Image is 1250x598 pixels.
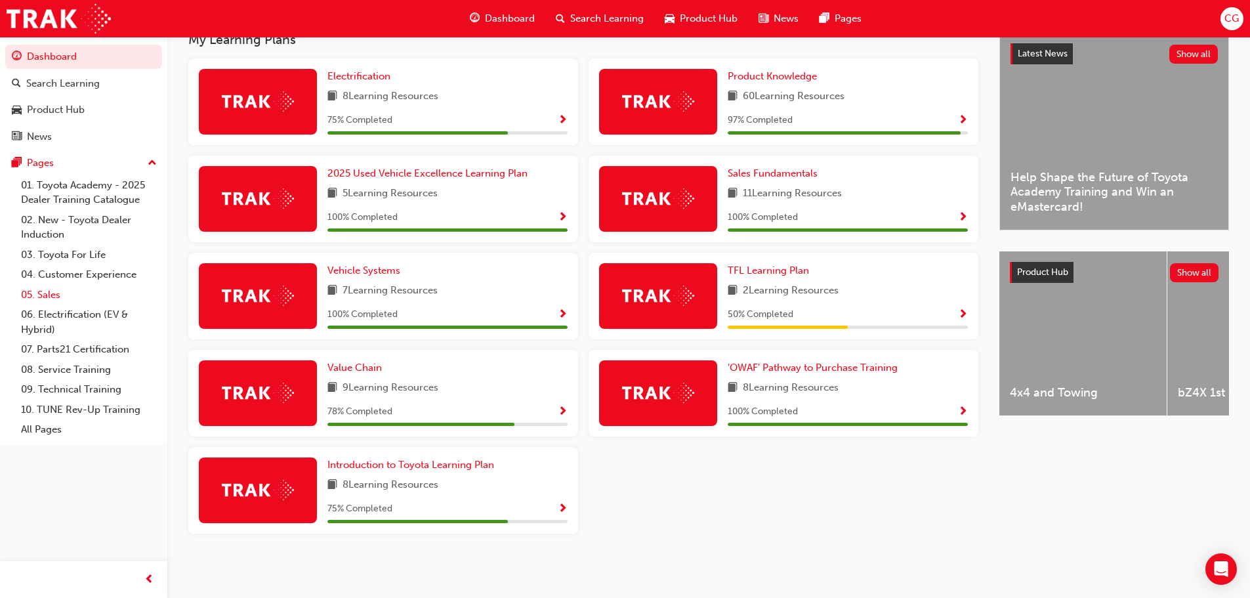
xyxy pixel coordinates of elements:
div: Open Intercom Messenger [1205,553,1237,585]
button: Show Progress [958,112,968,129]
img: Trak [222,286,294,306]
span: book-icon [327,477,337,494]
a: Product HubShow all [1010,262,1219,283]
span: 5 Learning Resources [343,186,438,202]
button: Pages [5,151,162,175]
span: Vehicle Systems [327,265,400,276]
button: CG [1220,7,1243,30]
span: book-icon [327,380,337,396]
span: Product Knowledge [728,70,817,82]
span: Show Progress [558,406,568,418]
span: Electrification [327,70,390,82]
span: CG [1224,11,1239,26]
span: Dashboard [485,11,535,26]
span: Show Progress [958,309,968,321]
img: Trak [222,383,294,403]
a: search-iconSearch Learning [545,5,654,32]
a: 06. Electrification (EV & Hybrid) [16,305,162,339]
span: Introduction to Toyota Learning Plan [327,459,494,471]
span: search-icon [12,78,21,90]
img: Trak [622,383,694,403]
a: 2025 Used Vehicle Excellence Learning Plan [327,166,533,181]
span: pages-icon [12,158,22,169]
a: 05. Sales [16,285,162,305]
a: 09. Technical Training [16,379,162,400]
span: guage-icon [470,11,480,27]
span: Show Progress [558,503,568,515]
span: book-icon [728,186,738,202]
span: 75 % Completed [327,113,392,128]
button: Show Progress [558,112,568,129]
a: Electrification [327,69,396,84]
a: Vehicle Systems [327,263,406,278]
span: 50 % Completed [728,307,793,322]
button: Show Progress [558,501,568,517]
div: Product Hub [27,102,85,117]
span: 100 % Completed [728,210,798,225]
span: book-icon [327,89,337,105]
span: 4x4 and Towing [1010,385,1156,400]
button: DashboardSearch LearningProduct HubNews [5,42,162,151]
span: book-icon [728,283,738,299]
span: Product Hub [680,11,738,26]
span: Search Learning [570,11,644,26]
span: book-icon [327,283,337,299]
a: Sales Fundamentals [728,166,823,181]
span: Show Progress [958,406,968,418]
span: News [774,11,799,26]
a: 01. Toyota Academy - 2025 Dealer Training Catalogue [16,175,162,210]
a: 07. Parts21 Certification [16,339,162,360]
a: Latest NewsShow allHelp Shape the Future of Toyota Academy Training and Win an eMastercard! [999,32,1229,230]
button: Show Progress [958,209,968,226]
a: guage-iconDashboard [459,5,545,32]
a: Search Learning [5,72,162,96]
span: Product Hub [1017,267,1068,278]
a: Value Chain [327,360,387,375]
img: Trak [222,188,294,209]
span: Show Progress [558,212,568,224]
span: 2 Learning Resources [743,283,839,299]
div: Search Learning [26,76,100,91]
a: Introduction to Toyota Learning Plan [327,458,499,473]
span: 7 Learning Resources [343,283,438,299]
img: Trak [7,4,111,33]
span: prev-icon [144,572,154,588]
a: 02. New - Toyota Dealer Induction [16,210,162,245]
span: book-icon [728,89,738,105]
a: 04. Customer Experience [16,265,162,285]
span: 8 Learning Resources [343,89,438,105]
span: news-icon [12,131,22,143]
span: car-icon [12,104,22,116]
img: Trak [622,188,694,209]
img: Trak [222,91,294,112]
a: 4x4 and Towing [999,251,1167,416]
span: 9 Learning Resources [343,380,438,396]
span: Latest News [1018,48,1068,59]
a: News [5,125,162,149]
a: Product Hub [5,98,162,122]
span: 8 Learning Resources [743,380,839,396]
button: Show Progress [558,404,568,420]
span: 100 % Completed [728,404,798,419]
img: Trak [622,286,694,306]
span: 11 Learning Resources [743,186,842,202]
span: Show Progress [558,309,568,321]
h3: My Learning Plans [188,32,978,47]
button: Show Progress [958,404,968,420]
a: Dashboard [5,45,162,69]
span: search-icon [556,11,565,27]
span: up-icon [148,155,157,172]
div: News [27,129,52,144]
img: Trak [222,480,294,500]
span: TFL Learning Plan [728,265,809,276]
span: Show Progress [558,115,568,127]
span: Show Progress [958,115,968,127]
span: 'OWAF' Pathway to Purchase Training [728,362,898,374]
a: Product Knowledge [728,69,822,84]
span: 100 % Completed [327,210,398,225]
button: Show Progress [958,307,968,323]
span: Pages [835,11,862,26]
button: Show Progress [558,307,568,323]
a: All Pages [16,419,162,440]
